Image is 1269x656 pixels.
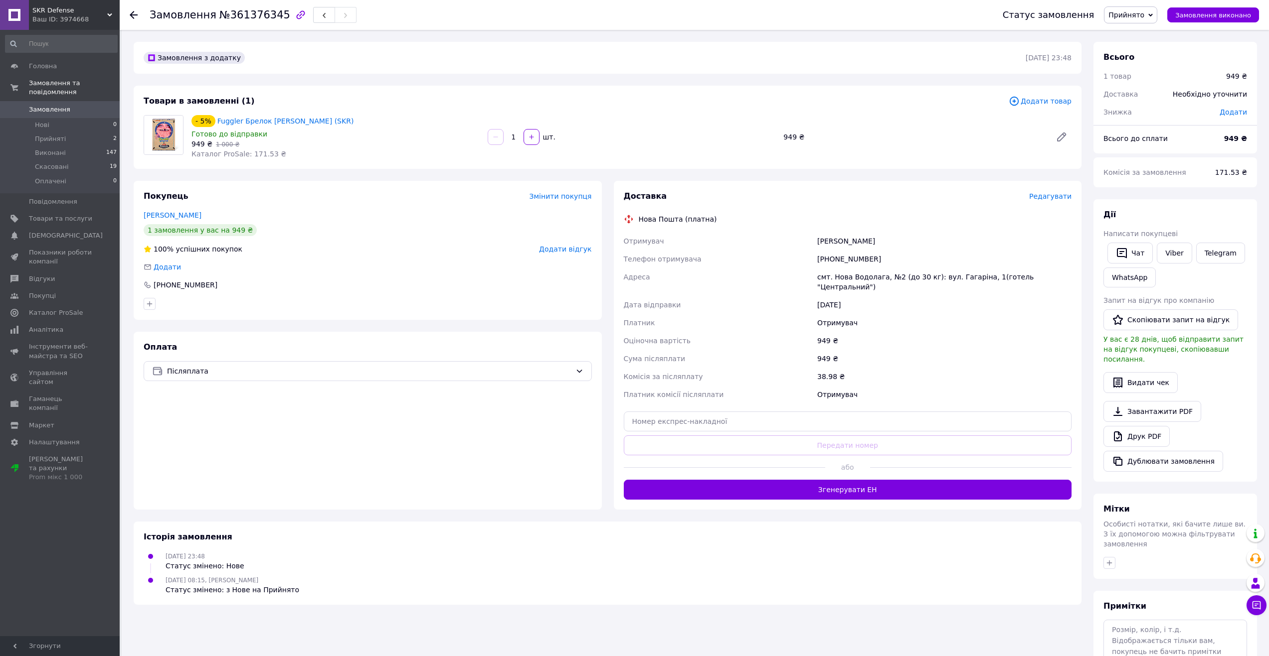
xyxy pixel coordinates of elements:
span: або [825,462,870,472]
div: смт. Нова Водолага, №2 (до 30 кг): вул. Гагаріна, 1(готель "Центральний") [815,268,1074,296]
span: 1 000 ₴ [216,141,239,148]
span: Готово до відправки [191,130,267,138]
span: 0 [113,177,117,186]
div: Необхідно уточнити [1167,83,1253,105]
span: Аналітика [29,325,63,334]
span: Замовлення [150,9,216,21]
span: Інструменти веб-майстра та SEO [29,342,92,360]
span: Замовлення [29,105,70,114]
span: [DATE] 08:15, [PERSON_NAME] [166,577,258,584]
span: Змінити покупця [530,192,592,200]
span: 2 [113,134,117,143]
span: Покупець [144,191,188,201]
div: [PHONE_NUMBER] [153,280,218,290]
span: Скасовані [35,162,69,171]
span: Каталог ProSale [29,308,83,317]
a: Друк PDF [1103,426,1170,447]
span: Оплачені [35,177,66,186]
span: [DATE] 23:48 [166,553,205,560]
span: 171.53 ₴ [1215,168,1247,176]
div: Отримувач [815,386,1074,403]
div: 949 ₴ [815,332,1074,350]
span: Всього до сплати [1103,134,1168,142]
div: [DATE] [815,296,1074,314]
span: Каталог ProSale: 171.53 ₴ [191,150,286,158]
span: Товари в замовленні (1) [144,96,255,106]
span: Показники роботи компанії [29,248,92,266]
span: Платник комісії післяплати [624,391,724,398]
button: Згенерувати ЕН [624,480,1072,500]
span: 100% [154,245,174,253]
a: Telegram [1196,243,1245,263]
div: Статус замовлення [1003,10,1094,20]
span: Телефон отримувача [624,255,702,263]
span: Додати [1220,108,1247,116]
span: Мітки [1103,504,1130,514]
span: Дії [1103,210,1116,219]
a: WhatsApp [1103,267,1156,287]
span: У вас є 28 днів, щоб відправити запит на відгук покупцеві, скопіювавши посилання. [1103,335,1244,363]
span: Комісія за замовлення [1103,168,1186,176]
span: Повідомлення [29,197,77,206]
span: Оціночна вартість [624,337,691,345]
b: 949 ₴ [1224,134,1247,142]
div: Отримувач [815,314,1074,332]
span: 1 товар [1103,72,1131,80]
span: [DEMOGRAPHIC_DATA] [29,231,103,240]
span: Примітки [1103,601,1146,611]
div: Prom мікс 1 000 [29,473,92,482]
span: 19 [110,162,117,171]
input: Пошук [5,35,118,53]
span: Адреса [624,273,650,281]
span: Нові [35,121,49,130]
div: [PERSON_NAME] [815,232,1074,250]
span: Знижка [1103,108,1132,116]
span: Отримувач [624,237,664,245]
span: Додати товар [1009,96,1072,107]
span: Запит на відгук про компанію [1103,296,1214,304]
span: №361376345 [219,9,290,21]
span: Історія замовлення [144,532,232,541]
input: Номер експрес-накладної [624,411,1072,431]
div: [PHONE_NUMBER] [815,250,1074,268]
span: Особисті нотатки, які бачите лише ви. З їх допомогою можна фільтрувати замовлення [1103,520,1246,548]
span: Виконані [35,148,66,157]
div: Ваш ID: 3974668 [32,15,120,24]
div: Статус змінено: Нове [166,561,244,571]
span: Управління сайтом [29,369,92,387]
span: Замовлення та повідомлення [29,79,120,97]
span: [PERSON_NAME] та рахунки [29,455,92,482]
span: Платник [624,319,655,327]
span: Всього [1103,52,1134,62]
button: Скопіювати запит на відгук [1103,309,1238,330]
div: 949 ₴ [1226,71,1247,81]
a: Редагувати [1052,127,1072,147]
span: SKR Defense [32,6,107,15]
span: Дата відправки [624,301,681,309]
div: Статус змінено: з Нове на Прийнято [166,585,299,595]
span: Сума післяплати [624,355,686,363]
div: 1 замовлення у вас на 949 ₴ [144,224,257,236]
span: Головна [29,62,57,71]
div: Замовлення з додатку [144,52,245,64]
span: Доставка [624,191,667,201]
span: Доставка [1103,90,1138,98]
span: Написати покупцеві [1103,230,1178,238]
span: Післяплата [167,366,571,377]
span: Прийняті [35,134,66,143]
span: Налаштування [29,438,80,447]
span: Маркет [29,421,54,430]
span: Покупці [29,291,56,300]
time: [DATE] 23:48 [1026,54,1072,62]
button: Видати чек [1103,372,1178,393]
div: - 5% [191,115,215,127]
div: шт. [541,132,556,142]
span: Додати [154,263,181,271]
div: 949 ₴ [815,350,1074,368]
span: 949 ₴ [191,140,212,148]
span: Товари та послуги [29,214,92,223]
span: Комісія за післяплату [624,373,703,381]
div: Нова Пошта (платна) [636,214,720,224]
a: Fuggler Брелок [PERSON_NAME] (SKR) [217,117,354,125]
a: [PERSON_NAME] [144,211,201,219]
